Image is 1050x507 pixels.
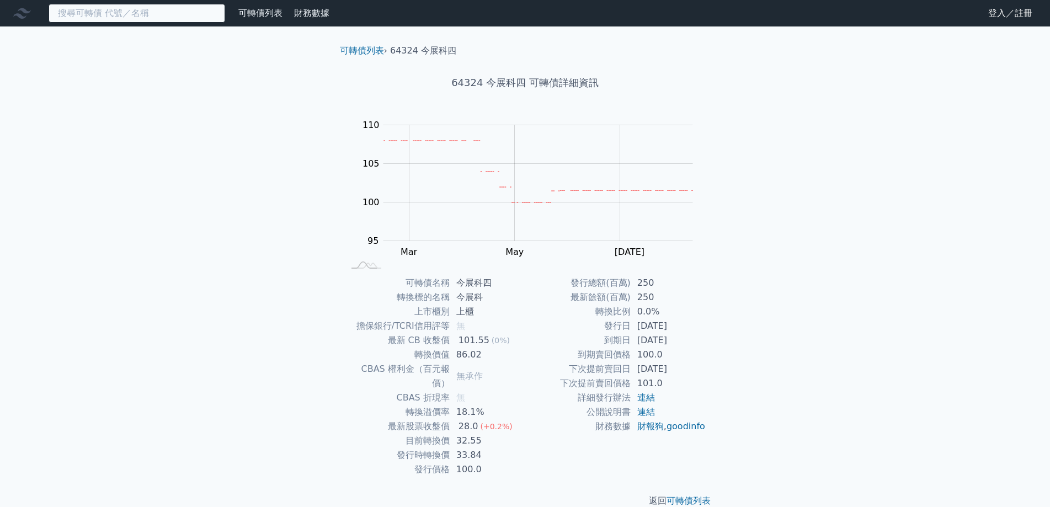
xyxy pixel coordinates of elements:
[331,75,719,90] h1: 64324 今展科四 可轉債詳細資訊
[344,462,450,477] td: 發行價格
[667,421,705,431] a: goodinfo
[450,276,525,290] td: 今展科四
[631,319,706,333] td: [DATE]
[363,120,380,130] tspan: 110
[492,336,510,345] span: (0%)
[480,422,512,431] span: (+0.2%)
[450,462,525,477] td: 100.0
[383,141,692,202] g: Series
[344,434,450,448] td: 目前轉換價
[525,348,631,362] td: 到期賣回價格
[340,45,384,56] a: 可轉債列表
[344,391,450,405] td: CBAS 折現率
[631,362,706,376] td: [DATE]
[401,247,418,257] tspan: Mar
[667,495,711,506] a: 可轉債列表
[367,236,379,246] tspan: 95
[294,8,329,18] a: 財務數據
[344,348,450,362] td: 轉換價值
[344,448,450,462] td: 發行時轉換價
[456,371,483,381] span: 無承作
[637,392,655,403] a: 連結
[456,392,465,403] span: 無
[344,290,450,305] td: 轉換標的名稱
[363,158,380,169] tspan: 105
[525,362,631,376] td: 下次提前賣回日
[450,448,525,462] td: 33.84
[615,247,644,257] tspan: [DATE]
[525,276,631,290] td: 發行總額(百萬)
[631,348,706,362] td: 100.0
[356,120,710,257] g: Chart
[344,419,450,434] td: 最新股票收盤價
[450,434,525,448] td: 32.55
[49,4,225,23] input: 搜尋可轉債 代號／名稱
[631,305,706,319] td: 0.0%
[450,290,525,305] td: 今展科
[456,419,481,434] div: 28.0
[979,4,1041,22] a: 登入／註冊
[363,197,380,207] tspan: 100
[525,391,631,405] td: 詳細發行辦法
[525,333,631,348] td: 到期日
[505,247,524,257] tspan: May
[340,44,387,57] li: ›
[631,333,706,348] td: [DATE]
[637,421,664,431] a: 財報狗
[525,319,631,333] td: 發行日
[525,290,631,305] td: 最新餘額(百萬)
[450,305,525,319] td: 上櫃
[450,405,525,419] td: 18.1%
[344,319,450,333] td: 擔保銀行/TCRI信用評等
[456,321,465,331] span: 無
[631,419,706,434] td: ,
[525,405,631,419] td: 公開說明書
[631,276,706,290] td: 250
[344,362,450,391] td: CBAS 權利金（百元報價）
[238,8,283,18] a: 可轉債列表
[525,305,631,319] td: 轉換比例
[637,407,655,417] a: 連結
[525,376,631,391] td: 下次提前賣回價格
[450,348,525,362] td: 86.02
[456,333,492,348] div: 101.55
[344,333,450,348] td: 最新 CB 收盤價
[390,44,456,57] li: 64324 今展科四
[631,290,706,305] td: 250
[344,305,450,319] td: 上市櫃別
[344,405,450,419] td: 轉換溢價率
[344,276,450,290] td: 可轉債名稱
[525,419,631,434] td: 財務數據
[631,376,706,391] td: 101.0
